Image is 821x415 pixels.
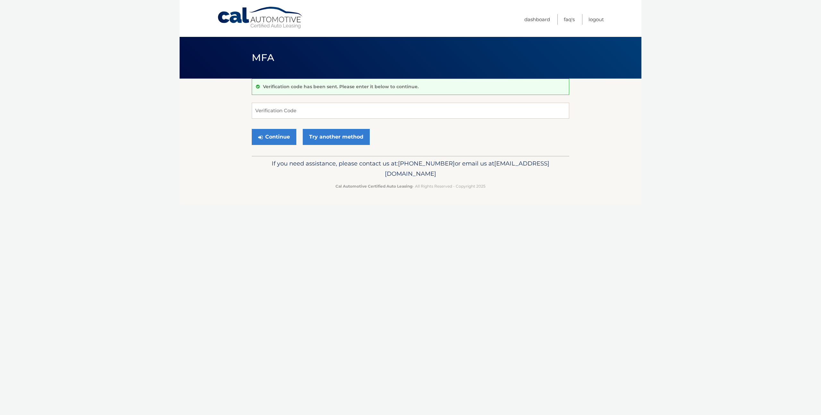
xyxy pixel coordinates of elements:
button: Continue [252,129,296,145]
p: - All Rights Reserved - Copyright 2025 [256,183,565,190]
span: MFA [252,52,274,64]
input: Verification Code [252,103,569,119]
strong: Cal Automotive Certified Auto Leasing [335,184,412,189]
a: FAQ's [564,14,575,25]
a: Try another method [303,129,370,145]
a: Cal Automotive [217,6,304,29]
span: [EMAIL_ADDRESS][DOMAIN_NAME] [385,160,549,177]
p: Verification code has been sent. Please enter it below to continue. [263,84,419,89]
a: Logout [588,14,604,25]
a: Dashboard [524,14,550,25]
p: If you need assistance, please contact us at: or email us at [256,158,565,179]
span: [PHONE_NUMBER] [398,160,455,167]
